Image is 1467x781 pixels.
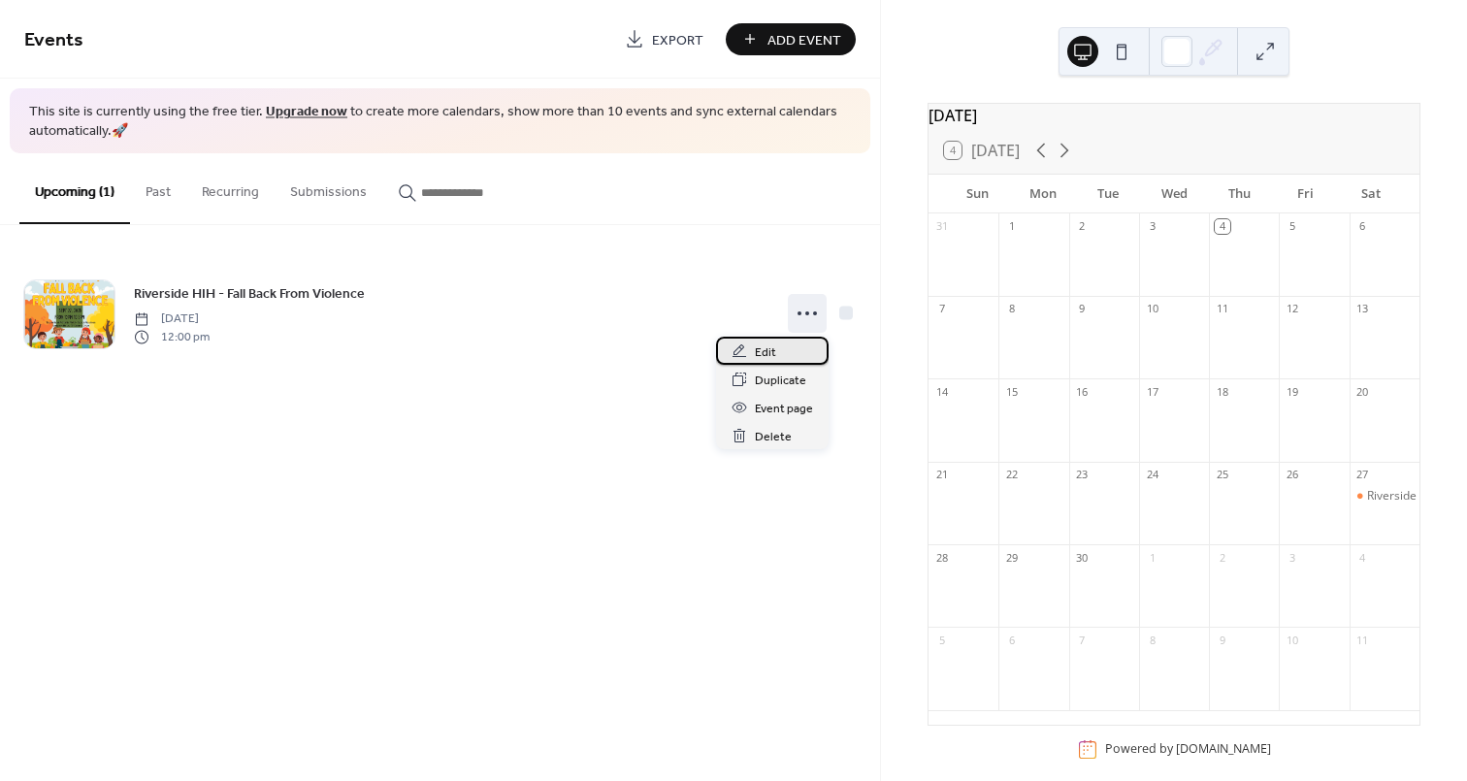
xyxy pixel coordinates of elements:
[1075,550,1090,565] div: 30
[934,550,949,565] div: 28
[1145,550,1159,565] div: 1
[726,23,856,55] button: Add Event
[1075,468,1090,482] div: 23
[1215,384,1229,399] div: 18
[1215,633,1229,647] div: 9
[1355,550,1370,565] div: 4
[1215,550,1229,565] div: 2
[934,384,949,399] div: 14
[1355,302,1370,316] div: 13
[1105,741,1271,758] div: Powered by
[1273,175,1339,213] div: Fri
[130,153,186,222] button: Past
[1145,302,1159,316] div: 10
[934,302,949,316] div: 7
[1176,741,1271,758] a: [DOMAIN_NAME]
[755,371,806,391] span: Duplicate
[1285,219,1299,234] div: 5
[755,399,813,419] span: Event page
[1338,175,1404,213] div: Sat
[1355,468,1370,482] div: 27
[266,99,347,125] a: Upgrade now
[1075,384,1090,399] div: 16
[134,284,365,305] span: Riverside HIH - Fall Back From Violence
[134,282,365,305] a: Riverside HIH - Fall Back From Violence
[934,633,949,647] div: 5
[1004,550,1019,565] div: 29
[1285,384,1299,399] div: 19
[1350,488,1419,504] div: Riverside HIH - Fall Back From Violence
[19,153,130,224] button: Upcoming (1)
[275,153,382,222] button: Submissions
[1075,633,1090,647] div: 7
[1076,175,1142,213] div: Tue
[767,30,841,50] span: Add Event
[1355,633,1370,647] div: 11
[29,103,851,141] span: This site is currently using the free tier. to create more calendars, show more than 10 events an...
[1355,384,1370,399] div: 20
[1004,219,1019,234] div: 1
[1215,468,1229,482] div: 25
[1145,384,1159,399] div: 17
[1285,302,1299,316] div: 12
[24,21,83,59] span: Events
[1004,468,1019,482] div: 22
[1285,550,1299,565] div: 3
[1215,302,1229,316] div: 11
[1207,175,1273,213] div: Thu
[929,104,1419,127] div: [DATE]
[1285,633,1299,647] div: 10
[1004,302,1019,316] div: 8
[1355,219,1370,234] div: 6
[610,23,718,55] a: Export
[1145,219,1159,234] div: 3
[944,175,1010,213] div: Sun
[934,219,949,234] div: 31
[1215,219,1229,234] div: 4
[755,342,776,363] span: Edit
[1145,468,1159,482] div: 24
[1145,633,1159,647] div: 8
[934,468,949,482] div: 21
[1141,175,1207,213] div: Wed
[1004,384,1019,399] div: 15
[652,30,703,50] span: Export
[1010,175,1076,213] div: Mon
[1285,468,1299,482] div: 26
[1075,219,1090,234] div: 2
[186,153,275,222] button: Recurring
[134,328,210,345] span: 12:00 pm
[134,310,210,328] span: [DATE]
[1004,633,1019,647] div: 6
[1075,302,1090,316] div: 9
[755,427,792,447] span: Delete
